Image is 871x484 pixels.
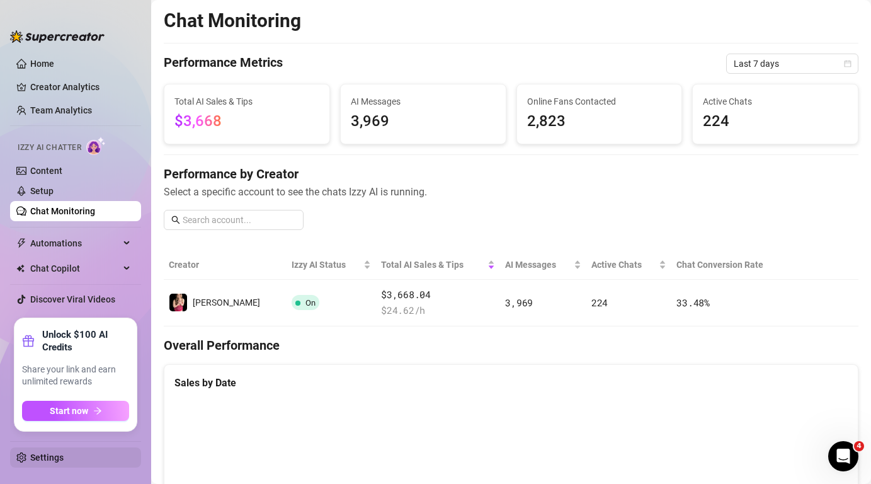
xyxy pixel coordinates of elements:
span: 2,823 [527,110,672,134]
h4: Performance Metrics [164,54,283,74]
th: Creator [164,250,287,280]
span: Chat Copilot [30,258,120,279]
input: Search account... [183,213,296,227]
span: Total AI Sales & Tips [174,95,319,108]
span: Izzy AI Chatter [18,142,81,154]
a: Home [30,59,54,69]
h4: Performance by Creator [164,165,858,183]
a: Setup [30,186,54,196]
iframe: Intercom live chat [828,441,858,471]
span: Active Chats [703,95,848,108]
span: 3,969 [505,296,533,309]
span: 4 [854,441,864,451]
span: Last 7 days [734,54,851,73]
a: Content [30,166,62,176]
span: arrow-right [93,406,102,415]
div: Sales by Date [174,375,848,391]
span: Online Fans Contacted [527,95,672,108]
img: Erin [169,294,187,311]
span: 224 [591,296,608,309]
span: Total AI Sales & Tips [381,258,485,272]
h2: Chat Monitoring [164,9,301,33]
span: Start now [50,406,88,416]
img: Chat Copilot [16,264,25,273]
span: search [171,216,180,224]
span: $ 24.62 /h [381,303,495,318]
span: On [305,298,316,308]
img: AI Chatter [86,137,106,155]
h4: Overall Performance [164,337,858,354]
span: Automations [30,233,120,253]
th: Chat Conversion Rate [671,250,788,280]
button: Start nowarrow-right [22,401,129,421]
span: 224 [703,110,848,134]
span: gift [22,335,35,347]
span: Select a specific account to see the chats Izzy AI is running. [164,184,858,200]
a: Discover Viral Videos [30,294,115,304]
th: AI Messages [500,250,586,280]
span: $3,668 [174,112,222,130]
a: Creator Analytics [30,77,131,97]
th: Izzy AI Status [287,250,377,280]
span: thunderbolt [16,238,26,248]
span: AI Messages [505,258,571,272]
th: Active Chats [586,250,671,280]
span: Active Chats [591,258,656,272]
span: $3,668.04 [381,287,495,302]
strong: Unlock $100 AI Credits [42,328,129,354]
th: Total AI Sales & Tips [376,250,500,280]
a: Settings [30,452,64,463]
span: [PERSON_NAME] [193,297,260,308]
span: 33.48 % [676,296,709,309]
span: Izzy AI Status [292,258,361,272]
span: 3,969 [351,110,496,134]
img: logo-BBDzfeDw.svg [10,30,105,43]
span: Share your link and earn unlimited rewards [22,364,129,388]
span: calendar [844,60,851,67]
a: Team Analytics [30,105,92,115]
span: AI Messages [351,95,496,108]
a: Chat Monitoring [30,206,95,216]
